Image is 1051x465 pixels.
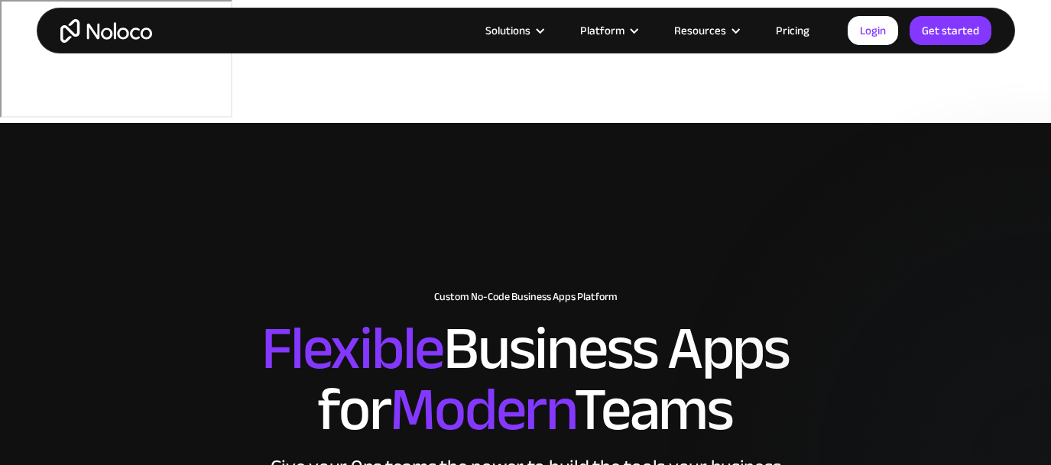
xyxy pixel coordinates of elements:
h1: Custom No-Code Business Apps Platform [52,291,1000,303]
a: Get started [910,16,991,45]
div: Platform [580,21,624,40]
div: Resources [655,21,757,40]
a: Login [848,16,898,45]
div: Platform [561,21,655,40]
span: Flexible [261,292,443,405]
a: home [60,19,152,43]
div: Solutions [466,21,561,40]
div: Solutions [485,21,530,40]
a: Pricing [757,21,829,40]
h2: Business Apps for Teams [52,318,1000,441]
div: Resources [674,21,726,40]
